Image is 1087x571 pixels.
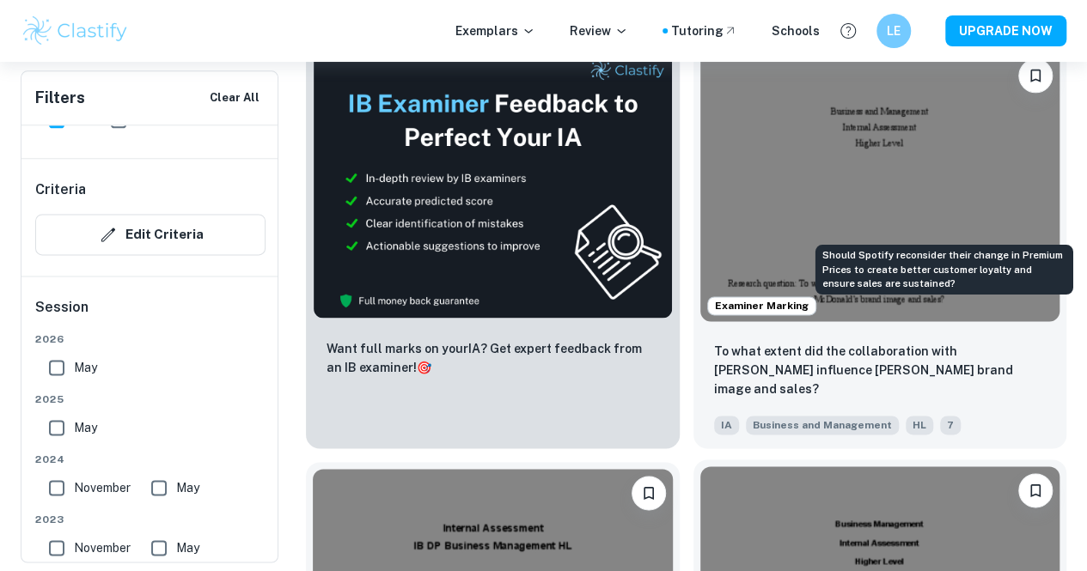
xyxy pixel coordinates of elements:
[455,21,535,40] p: Exemplars
[714,416,739,434] span: IA
[35,179,86,200] h6: Criteria
[1018,58,1053,93] button: Bookmark
[35,331,266,347] span: 2026
[21,14,130,48] img: Clastify logo
[35,452,266,467] span: 2024
[35,297,266,331] h6: Session
[74,418,97,437] span: May
[313,52,673,319] img: Thumbnail
[772,21,820,40] a: Schools
[714,342,1047,398] p: To what extent did the collaboration with Travis Scott influence McDonald’s brand image and sales?
[945,15,1066,46] button: UPGRADE NOW
[205,85,264,111] button: Clear All
[632,476,666,510] button: Bookmark
[570,21,628,40] p: Review
[884,21,904,40] h6: LE
[35,512,266,527] span: 2023
[74,538,131,557] span: November
[35,392,266,407] span: 2025
[906,416,933,434] span: HL
[417,361,431,374] span: 🎯
[327,339,659,377] p: Want full marks on your IA ? Get expert feedback from an IB examiner!
[708,298,815,313] span: Examiner Marking
[1018,473,1053,507] button: Bookmark
[176,478,199,497] span: May
[834,16,863,46] button: Help and Feedback
[815,245,1073,295] div: Should Spotify reconsider their change in Premium Prices to create better customer loyalty and en...
[876,14,911,48] button: LE
[700,52,1060,321] img: Business and Management IA example thumbnail: To what extent did the collaboration wit
[74,478,131,497] span: November
[671,21,737,40] a: Tutoring
[35,86,85,110] h6: Filters
[746,416,899,434] span: Business and Management
[693,45,1067,448] a: Examiner MarkingBookmarkTo what extent did the collaboration with Travis Scott influence McDonald...
[940,416,961,434] span: 7
[176,538,199,557] span: May
[35,214,266,255] button: Edit Criteria
[74,358,97,377] span: May
[306,45,680,448] a: ThumbnailWant full marks on yourIA? Get expert feedback from an IB examiner!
